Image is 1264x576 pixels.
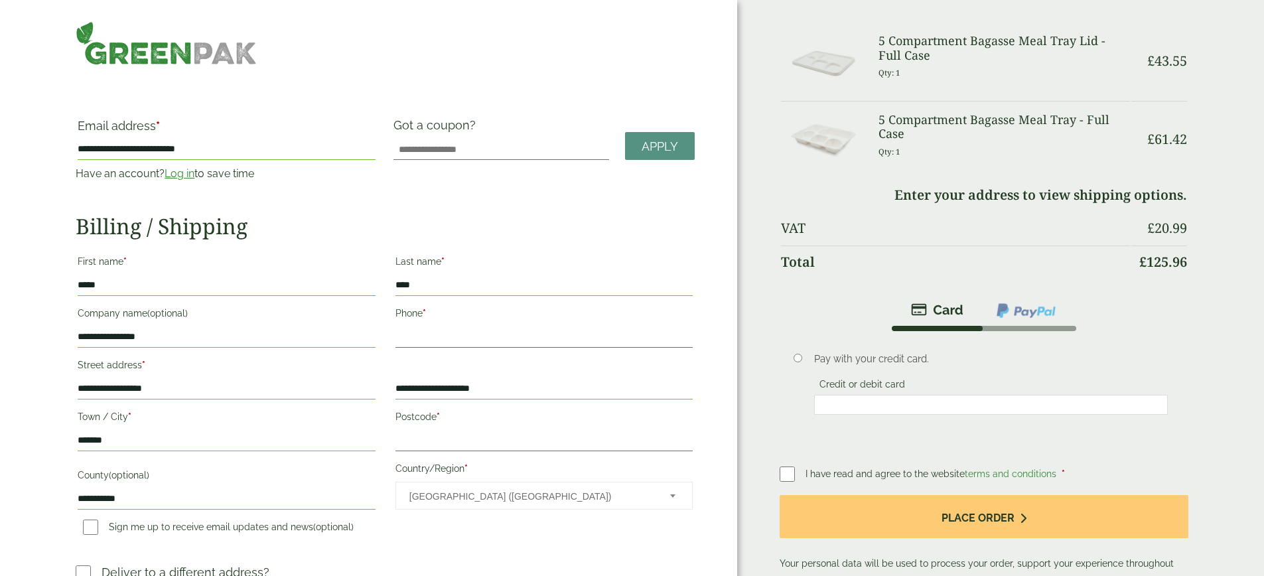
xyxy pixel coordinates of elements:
td: Enter your address to view shipping options. [781,179,1186,211]
span: Apply [642,139,678,154]
label: County [78,466,375,488]
span: United Kingdom (UK) [409,482,652,510]
h3: 5 Compartment Bagasse Meal Tray - Full Case [878,113,1130,141]
abbr: required [156,119,160,133]
span: (optional) [313,522,354,532]
img: stripe.png [911,302,963,318]
abbr: required [423,308,426,319]
span: £ [1147,52,1155,70]
h2: Billing / Shipping [76,214,695,239]
input: Sign me up to receive email updates and news(optional) [83,520,98,535]
abbr: required [123,256,127,267]
label: Company name [78,304,375,326]
button: Place order [780,495,1188,538]
abbr: required [1062,468,1065,479]
bdi: 125.96 [1139,253,1187,271]
label: Got a coupon? [393,118,481,139]
abbr: required [441,256,445,267]
img: GreenPak Supplies [76,21,257,65]
label: Street address [78,356,375,378]
label: Last name [395,252,693,275]
p: Have an account? to save time [76,166,377,182]
abbr: required [128,411,131,422]
bdi: 61.42 [1147,130,1187,148]
a: Log in [165,167,194,180]
span: £ [1147,219,1155,237]
span: (optional) [109,470,149,480]
label: Email address [78,120,375,139]
p: Pay with your credit card. [814,352,1168,366]
bdi: 43.55 [1147,52,1187,70]
label: Sign me up to receive email updates and news [78,522,359,536]
bdi: 20.99 [1147,219,1187,237]
abbr: required [437,411,440,422]
span: Country/Region [395,482,693,510]
small: Qty: 1 [878,68,900,78]
label: Postcode [395,407,693,430]
label: Credit or debit card [814,379,910,394]
th: VAT [781,212,1129,244]
th: Total [781,246,1129,278]
h3: 5 Compartment Bagasse Meal Tray Lid - Full Case [878,34,1130,62]
abbr: required [142,360,145,370]
span: I have read and agree to the website [806,468,1059,479]
span: (optional) [147,308,188,319]
label: First name [78,252,375,275]
abbr: required [464,463,468,474]
label: Country/Region [395,459,693,482]
img: ppcp-gateway.png [995,302,1057,319]
iframe: Secure card payment input frame [818,399,1164,411]
span: £ [1147,130,1155,148]
a: Apply [625,132,695,161]
a: terms and conditions [965,468,1056,479]
label: Phone [395,304,693,326]
span: £ [1139,253,1147,271]
small: Qty: 1 [878,147,900,157]
label: Town / City [78,407,375,430]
